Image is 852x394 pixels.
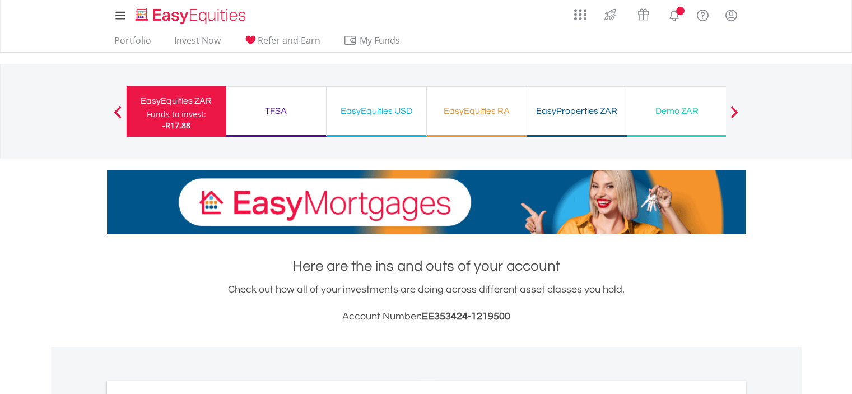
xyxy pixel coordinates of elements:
div: EasyEquities ZAR [133,93,220,109]
img: vouchers-v2.svg [634,6,653,24]
div: EasyProperties ZAR [534,103,620,119]
img: EasyEquities_Logo.png [133,7,250,25]
button: Previous [106,112,129,123]
div: Demo ZAR [634,103,720,119]
h3: Account Number: [107,309,746,325]
span: My Funds [343,33,417,48]
a: Home page [131,3,250,25]
a: Notifications [660,3,688,25]
a: Invest Now [170,35,225,52]
img: thrive-v2.svg [601,6,620,24]
a: Portfolio [110,35,156,52]
div: TFSA [233,103,319,119]
a: Refer and Earn [239,35,325,52]
a: FAQ's and Support [688,3,717,25]
a: AppsGrid [567,3,594,21]
div: Funds to invest: [147,109,206,120]
a: Vouchers [627,3,660,24]
img: grid-menu-icon.svg [574,8,586,21]
button: Next [723,112,746,123]
img: EasyMortage Promotion Banner [107,170,746,234]
a: My Profile [717,3,746,27]
span: EE353424-1219500 [422,311,510,322]
div: Check out how all of your investments are doing across different asset classes you hold. [107,282,746,325]
div: EasyEquities RA [434,103,520,119]
h1: Here are the ins and outs of your account [107,256,746,276]
span: Refer and Earn [258,34,320,47]
div: EasyEquities USD [333,103,420,119]
span: -R17.88 [162,120,190,131]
